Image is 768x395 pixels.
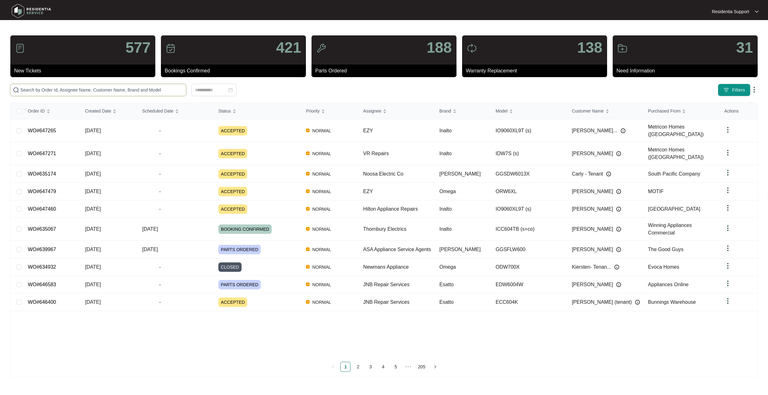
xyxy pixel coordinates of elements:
img: Info icon [616,189,621,194]
span: - [142,188,178,195]
img: Vercel Logo [306,227,310,231]
th: Purchased From [643,103,719,119]
img: Info icon [606,171,611,176]
img: Vercel Logo [306,265,310,269]
img: dropdown arrow [724,149,732,156]
div: JNB Repair Services [363,281,435,288]
span: Omega [440,264,456,270]
span: [PERSON_NAME] [440,247,481,252]
td: GGSFLW600 [491,241,567,258]
div: Hilton Appliance Repairs [363,205,435,213]
img: Info icon [614,265,619,270]
span: [DATE] [85,206,101,212]
span: [PERSON_NAME] [572,205,613,213]
td: IO9060XL9T (s) [491,200,567,218]
span: NORMAL [310,298,333,306]
span: [PERSON_NAME] [572,246,613,253]
div: Noosa Electric Co [363,170,435,178]
span: [PERSON_NAME] (tenant) [572,298,632,306]
p: 421 [276,40,301,55]
span: [DATE] [85,299,101,305]
p: 31 [736,40,753,55]
img: Vercel Logo [306,129,310,132]
span: Priority [306,108,320,114]
span: [PERSON_NAME] [572,225,613,233]
img: Info icon [616,282,621,287]
img: dropdown arrow [724,245,732,252]
span: [DATE] [85,171,101,176]
span: Esatto [440,299,454,305]
img: Info icon [616,227,621,232]
span: The Good Guys [648,247,684,252]
li: Next Page [430,362,440,372]
span: ACCEPTED [218,169,247,179]
a: WO#646583 [28,282,56,287]
span: [DATE] [85,282,101,287]
td: IDW7S (s) [491,142,567,165]
img: dropdown arrow [724,169,732,176]
span: [PERSON_NAME] [572,281,613,288]
span: CLOSED [218,262,242,272]
span: NORMAL [310,225,333,233]
span: PARTS ORDERED [218,280,261,289]
span: [DATE] [85,226,101,232]
a: WO#635174 [28,171,56,176]
img: icon [467,43,477,53]
img: Info icon [616,207,621,212]
span: - [142,205,178,213]
img: Info icon [635,300,640,305]
div: VR Repairs [363,150,435,157]
a: WO#647479 [28,189,56,194]
span: MOTIF [648,189,664,194]
p: Need Information [616,67,758,75]
span: PARTS ORDERED [218,245,261,254]
span: Appliances Online [648,282,689,287]
a: 1 [341,362,350,371]
img: dropdown arrow [724,204,732,212]
span: - [142,127,178,134]
span: [PERSON_NAME]... [572,127,617,134]
img: dropdown arrow [724,187,732,194]
img: dropdown arrow [724,297,732,305]
span: ACCEPTED [218,298,247,307]
img: icon [316,43,326,53]
a: WO#647265 [28,128,56,133]
img: Vercel Logo [306,172,310,176]
span: [GEOGRAPHIC_DATA] [648,206,701,212]
div: EZY [363,127,435,134]
span: Assignee [363,108,381,114]
li: 3 [365,362,376,372]
img: filter icon [723,87,729,93]
span: [DATE] [142,247,158,252]
span: NORMAL [310,281,333,288]
img: dropdown arrow [724,224,732,232]
a: 4 [378,362,388,371]
td: EDW6004W [491,276,567,293]
span: ACCEPTED [218,187,247,196]
td: ECC604K [491,293,567,311]
img: residentia service logo [9,2,53,20]
img: icon [617,43,627,53]
img: dropdown arrow [755,10,759,13]
th: Order ID [23,103,80,119]
img: Info icon [616,151,621,156]
span: Evoca Homes [648,264,680,270]
span: Inalto [440,151,452,156]
span: NORMAL [310,188,333,195]
img: Vercel Logo [306,300,310,304]
span: [DATE] [85,264,101,270]
a: WO#646400 [28,299,56,305]
a: WO#647271 [28,151,56,156]
span: Inalto [440,206,452,212]
li: 2 [353,362,363,372]
img: Vercel Logo [306,282,310,286]
span: ACCEPTED [218,149,247,158]
span: [PERSON_NAME] [572,188,613,195]
img: dropdown arrow [724,280,732,287]
td: ORW6XL [491,183,567,200]
span: BOOKING CONFIRMED [218,224,272,234]
a: WO#639967 [28,247,56,252]
a: WO#647460 [28,206,56,212]
a: WO#634932 [28,264,56,270]
span: NORMAL [310,246,333,253]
